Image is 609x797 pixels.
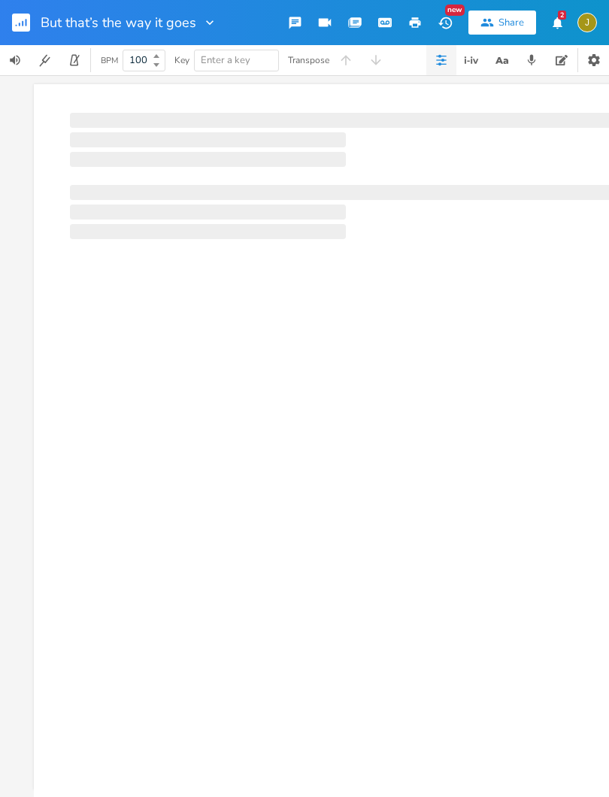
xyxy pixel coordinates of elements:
[542,9,572,36] button: 2
[101,56,118,65] div: BPM
[577,13,597,32] div: jupiterandjuliette
[174,56,189,65] div: Key
[577,5,597,40] button: J
[41,16,196,29] span: But that’s the way it goes
[498,16,524,29] div: Share
[201,53,250,67] span: Enter a key
[445,5,465,16] div: New
[468,11,536,35] button: Share
[430,9,460,36] button: New
[288,56,329,65] div: Transpose
[558,11,566,20] div: 2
